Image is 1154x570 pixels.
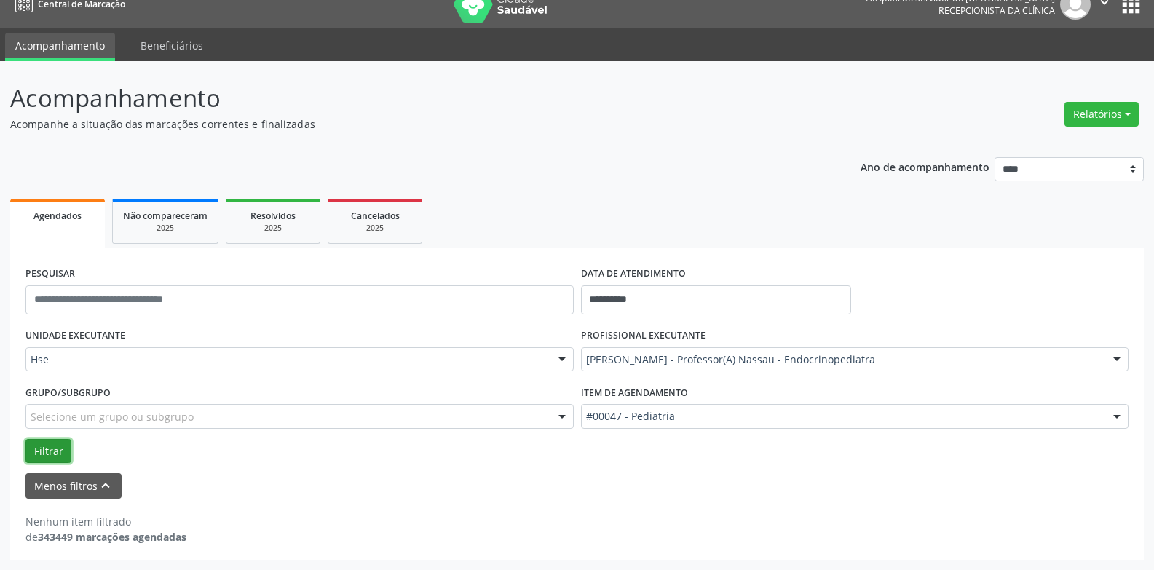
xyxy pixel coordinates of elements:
[25,325,125,347] label: UNIDADE EXECUTANTE
[586,409,1099,424] span: #00047 - Pediatria
[938,4,1055,17] span: Recepcionista da clínica
[33,210,82,222] span: Agendados
[25,514,186,529] div: Nenhum item filtrado
[31,352,544,367] span: Hse
[250,210,296,222] span: Resolvidos
[581,263,686,285] label: DATA DE ATENDIMENTO
[581,381,688,404] label: Item de agendamento
[10,80,804,116] p: Acompanhamento
[351,210,400,222] span: Cancelados
[10,116,804,132] p: Acompanhe a situação das marcações correntes e finalizadas
[25,529,186,545] div: de
[25,381,111,404] label: Grupo/Subgrupo
[98,478,114,494] i: keyboard_arrow_up
[1064,102,1139,127] button: Relatórios
[123,210,208,222] span: Não compareceram
[237,223,309,234] div: 2025
[861,157,989,175] p: Ano de acompanhamento
[25,473,122,499] button: Menos filtroskeyboard_arrow_up
[123,223,208,234] div: 2025
[5,33,115,61] a: Acompanhamento
[339,223,411,234] div: 2025
[130,33,213,58] a: Beneficiários
[38,530,186,544] strong: 343449 marcações agendadas
[31,409,194,424] span: Selecione um grupo ou subgrupo
[25,439,71,464] button: Filtrar
[586,352,1099,367] span: [PERSON_NAME] - Professor(A) Nassau - Endocrinopediatra
[25,263,75,285] label: PESQUISAR
[581,325,706,347] label: PROFISSIONAL EXECUTANTE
